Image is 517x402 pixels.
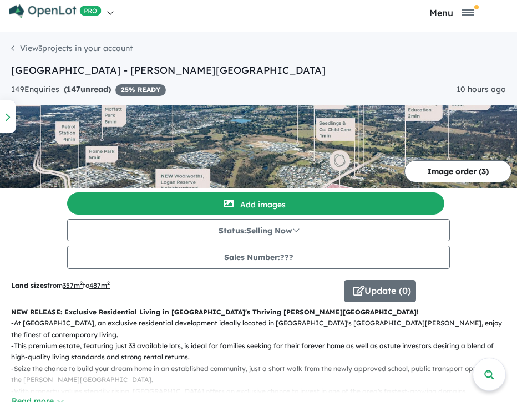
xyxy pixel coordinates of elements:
[404,160,511,182] button: Image order (3)
[457,83,506,96] div: 10 hours ago
[107,280,110,286] sup: 2
[11,43,133,53] a: View3projects in your account
[11,43,506,63] nav: breadcrumb
[344,280,416,302] button: Update (0)
[389,7,515,18] button: Toggle navigation
[11,340,506,363] p: - This premium estate, featuring just 33 available lots, is ideal for families seeking for their ...
[80,280,83,286] sup: 2
[11,386,506,397] p: - With property values steadily rising, [GEOGRAPHIC_DATA] offers an exclusive chance to invest in...
[11,64,326,77] a: [GEOGRAPHIC_DATA] - [PERSON_NAME][GEOGRAPHIC_DATA]
[67,192,444,215] button: Add images
[11,83,166,96] div: 149 Enquir ies
[83,281,110,289] span: to
[11,307,506,318] p: NEW RELEASE: Exclusive Residential Living in [GEOGRAPHIC_DATA]'s Thriving [PERSON_NAME][GEOGRAPHI...
[64,84,111,94] strong: ( unread)
[115,84,166,96] span: 25 % READY
[63,281,83,289] u: 357 m
[67,84,80,94] span: 147
[67,246,450,269] button: Sales Number:???
[11,318,506,340] p: - At [GEOGRAPHIC_DATA], an exclusive residential development ideally located in [GEOGRAPHIC_DATA]...
[9,4,102,18] img: Openlot PRO Logo White
[89,281,110,289] u: 487 m
[67,219,450,241] button: Status:Selling Now
[11,281,47,289] b: Land sizes
[11,363,506,386] p: - Seize the chance to build your dream home in an established community, just a short walk from t...
[11,280,336,291] p: from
